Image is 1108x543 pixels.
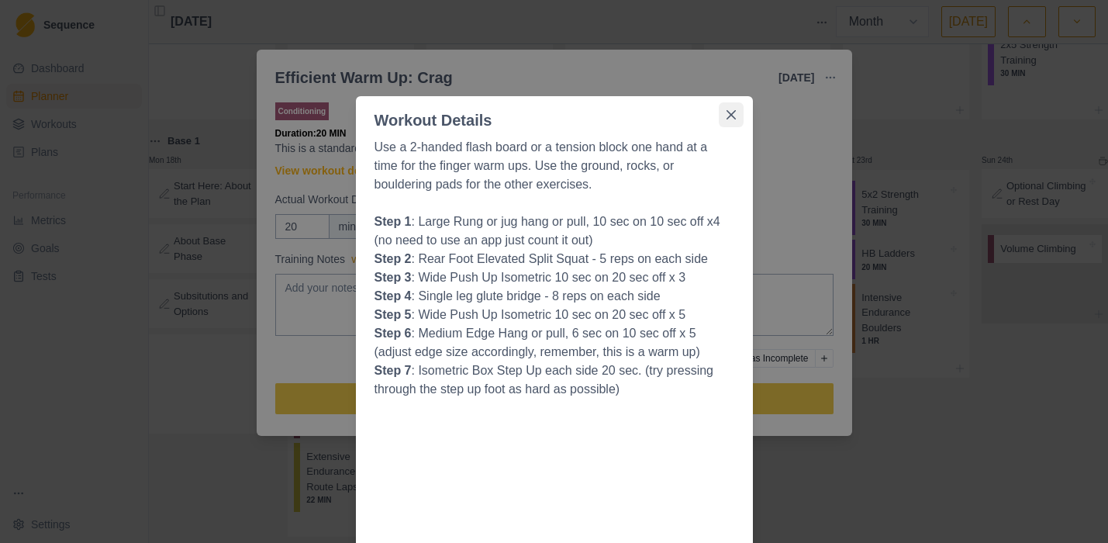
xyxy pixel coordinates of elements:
[375,271,412,284] strong: Step 3
[375,361,734,399] p: : Isometric Box Step Up each side 20 sec. (try pressing through the step up foot as hard as possi...
[375,138,734,194] p: Use a 2-handed flash board or a tension block one hand at a time for the finger warm ups. Use the...
[375,213,734,250] p: : Large Rung or jug hang or pull, 10 sec on 10 sec off x4 (no need to use an app just count it out)
[375,289,412,303] strong: Step 4
[375,324,734,361] p: : Medium Edge Hang or pull, 6 sec on 10 sec off x 5 (adjust edge size accordingly, remember, this...
[375,364,412,377] strong: Step 7
[356,96,753,132] header: Workout Details
[375,327,412,340] strong: Step 6
[375,287,734,306] p: : Single leg glute bridge - 8 reps on each side
[375,215,412,228] strong: Step 1
[375,308,412,321] strong: Step 5
[375,250,734,268] p: : Rear Foot Elevated Split Squat - 5 reps on each side
[375,268,734,287] p: : Wide Push Up Isometric 10 sec on 20 sec off x 3
[375,252,412,265] strong: Step 2
[375,306,734,324] p: : Wide Push Up Isometric 10 sec on 20 sec off x 5
[719,102,744,127] button: Close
